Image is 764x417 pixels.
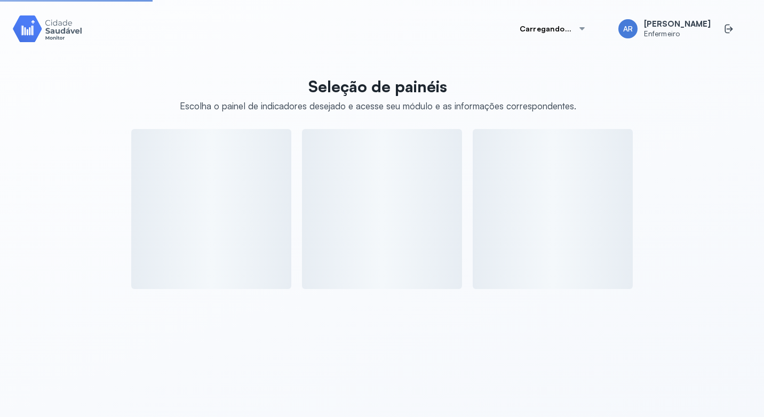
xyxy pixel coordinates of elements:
[644,19,711,29] span: [PERSON_NAME]
[180,100,576,111] div: Escolha o painel de indicadores desejado e acesse seu módulo e as informações correspondentes.
[13,13,82,44] img: Logotipo do produto Monitor
[644,29,711,38] span: Enfermeiro
[180,77,576,96] p: Seleção de painéis
[623,25,633,34] span: AR
[507,18,599,39] button: Carregando...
